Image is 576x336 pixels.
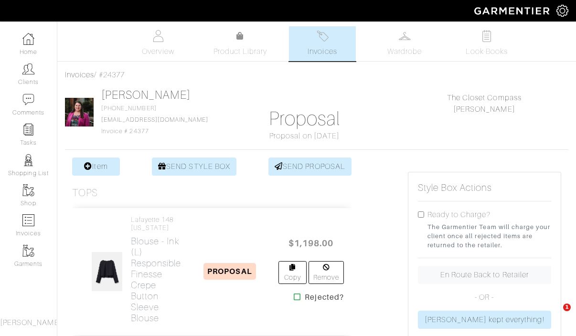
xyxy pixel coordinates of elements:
[418,292,551,303] p: - OR -
[427,222,551,250] small: The Garmentier Team will charge your client once all rejected items are returned to the retailer.
[556,5,568,17] img: gear-icon-white-bd11855cb880d31180b6d7d6211b90ccbf57a29d726f0c71d8c61bd08dd39cc2.png
[481,30,493,42] img: todo-9ac3debb85659649dc8f770b8b6100bb5dab4b48dedcbae339e5042a72dfd3cc.svg
[65,71,94,79] a: Invoices
[278,261,307,284] a: Copy
[282,233,340,253] span: $1,198.00
[427,209,491,220] label: Ready to Charge?
[309,261,343,284] a: Remove
[101,105,208,135] span: [PHONE_NUMBER] Invoice # 24377
[22,94,34,105] img: comment-icon-a0a6a9ef722e966f86d9cbdc48e553b5cf19dbc54f86b18d962a5391bc8f6eb6.png
[152,157,236,176] a: SEND STYLE BOX
[72,157,120,176] a: Item
[317,30,329,42] img: orders-27d20c2124de7fd6de4e0e44c1d41de31381a507db9b33961299e4e07d508b8c.svg
[289,26,356,61] a: Invoices
[22,184,34,196] img: garments-icon-b7da505a4dc4fd61783c78ac3ca0ef83fa9d6f193b1c9dc38574b1d14d53ca28.png
[22,214,34,226] img: orders-icon-0abe47150d42831381b5fb84f609e132dff9fe21cb692f30cb5eec754e2cba89.png
[544,304,566,326] iframe: Intercom live chat
[101,89,191,101] a: [PERSON_NAME]
[65,98,94,126] img: 1739377250146.jpeg
[469,2,556,19] img: garmentier-logo-header-white-b43fb05a5012e4ada735d5af1a66efaba907eab6374d6393d1fbf88cb4ef424d.png
[22,154,34,166] img: stylists-icon-eb353228a002819b7ec25b43dbf5f0378dd9e0616d9560372ff212230b889e62.png
[453,26,520,61] a: Look Books
[387,46,422,57] span: Wardrobe
[72,187,98,199] h3: Tops
[466,46,508,57] span: Look Books
[22,63,34,75] img: clients-icon-6bae9207a08558b7cb47a8932f037763ab4055f8c8b6bfacd5dc20c3e0201464.png
[65,69,568,81] div: / #24377
[447,94,522,102] a: The Closet Compass
[399,30,411,42] img: wardrobe-487a4870c1b7c33e795ec22d11cfc2ed9d08956e64fb3008fe2437562e282088.svg
[207,31,274,57] a: Product Library
[213,46,267,57] span: Product Library
[125,26,192,61] a: Overview
[152,30,164,42] img: basicinfo-40fd8af6dae0f16599ec9e87c0ef1c0a1fdea2edbe929e3d69a839185d80c458.svg
[131,236,181,324] h2: Blouse - Ink (L) Responsible Finesse Crepe Button Sleeve Blouse
[563,304,571,311] span: 1
[22,124,34,136] img: reminder-icon-8004d30b9f0a5d33ae49ab947aed9ed385cf756f9e5892f1edd6e32f2345188e.png
[268,157,352,176] a: SEND PROPOSAL
[305,292,343,303] strong: Rejected?
[131,216,181,324] a: Lafayette 148 [US_STATE] Blouse - Ink (L)Responsible Finesse Crepe Button Sleeve Blouse
[228,130,381,142] div: Proposal on [DATE]
[142,46,174,57] span: Overview
[453,105,515,114] a: [PERSON_NAME]
[131,216,181,232] h4: Lafayette 148 [US_STATE]
[371,26,438,61] a: Wardrobe
[418,311,551,329] a: [PERSON_NAME] kept everything!
[418,266,551,284] a: En Route Back to Retailer
[101,116,208,123] a: [EMAIL_ADDRESS][DOMAIN_NAME]
[418,182,492,193] h5: Style Box Actions
[203,263,256,280] span: PROPOSAL
[22,245,34,257] img: garments-icon-b7da505a4dc4fd61783c78ac3ca0ef83fa9d6f193b1c9dc38574b1d14d53ca28.png
[22,33,34,45] img: dashboard-icon-dbcd8f5a0b271acd01030246c82b418ddd0df26cd7fceb0bd07c9910d44c42f6.png
[228,107,381,130] h1: Proposal
[91,252,123,292] img: cXLLMMbyPqMfroiCuY5wBUse
[308,46,337,57] span: Invoices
